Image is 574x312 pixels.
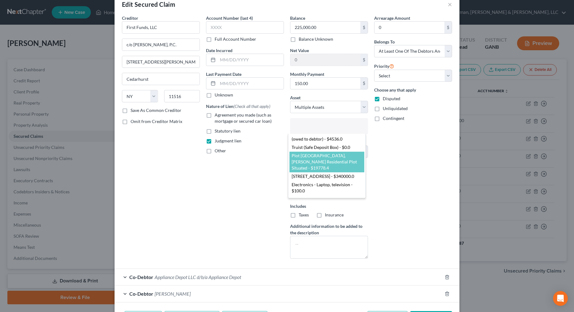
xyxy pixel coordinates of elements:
div: Plot [GEOGRAPHIC_DATA], [PERSON_NAME] Residential Plot Situated - $19778.4 [289,152,364,172]
div: Open Intercom Messenger [553,291,568,306]
div: Money loaned to [PERSON_NAME] (owed to debtor) - $4536.0 [289,129,364,143]
div: Household Goods - bedroom furniture, sofas, dining room furniture, bookshelves, chairs, side tabl... [289,195,364,228]
div: Truist (Safe Deposit Box) - $0.0 [289,143,364,152]
div: Electronics - Laptop, television - $100.0 [289,181,364,195]
div: [STREET_ADDRESS] - $340000.0 [289,172,364,181]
